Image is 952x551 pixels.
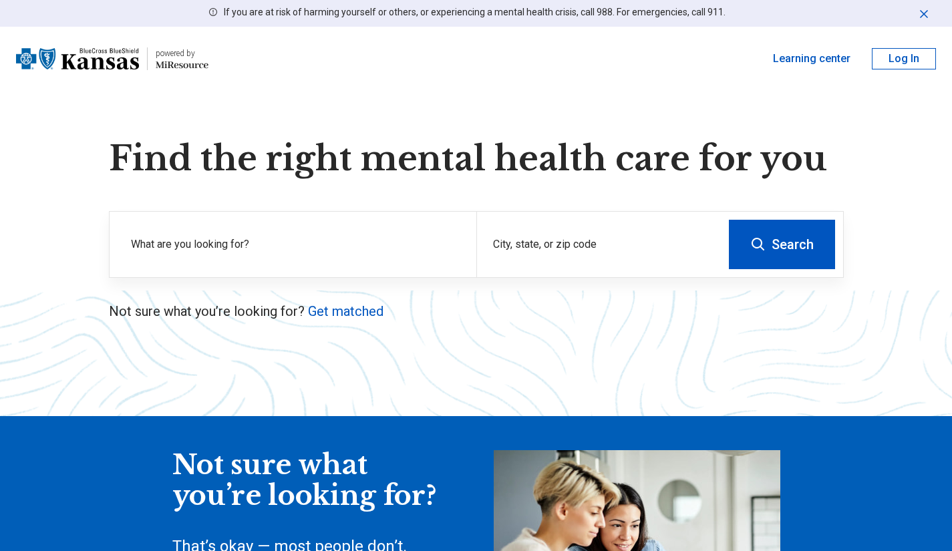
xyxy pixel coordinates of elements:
a: Get matched [308,303,383,319]
div: powered by [156,47,208,59]
p: Not sure what you’re looking for? [109,302,844,321]
h1: Find the right mental health care for you [109,139,844,179]
p: If you are at risk of harming yourself or others, or experiencing a mental health crisis, call 98... [224,5,726,19]
button: Search [729,220,835,269]
a: Learning center [773,51,850,67]
button: Dismiss [917,5,931,21]
img: Blue Cross Blue Shield Kansas [16,43,139,75]
div: Not sure what you’re looking for? [172,450,440,511]
a: Blue Cross Blue Shield Kansaspowered by [16,43,208,75]
label: What are you looking for? [131,236,460,252]
button: Log In [872,48,936,69]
